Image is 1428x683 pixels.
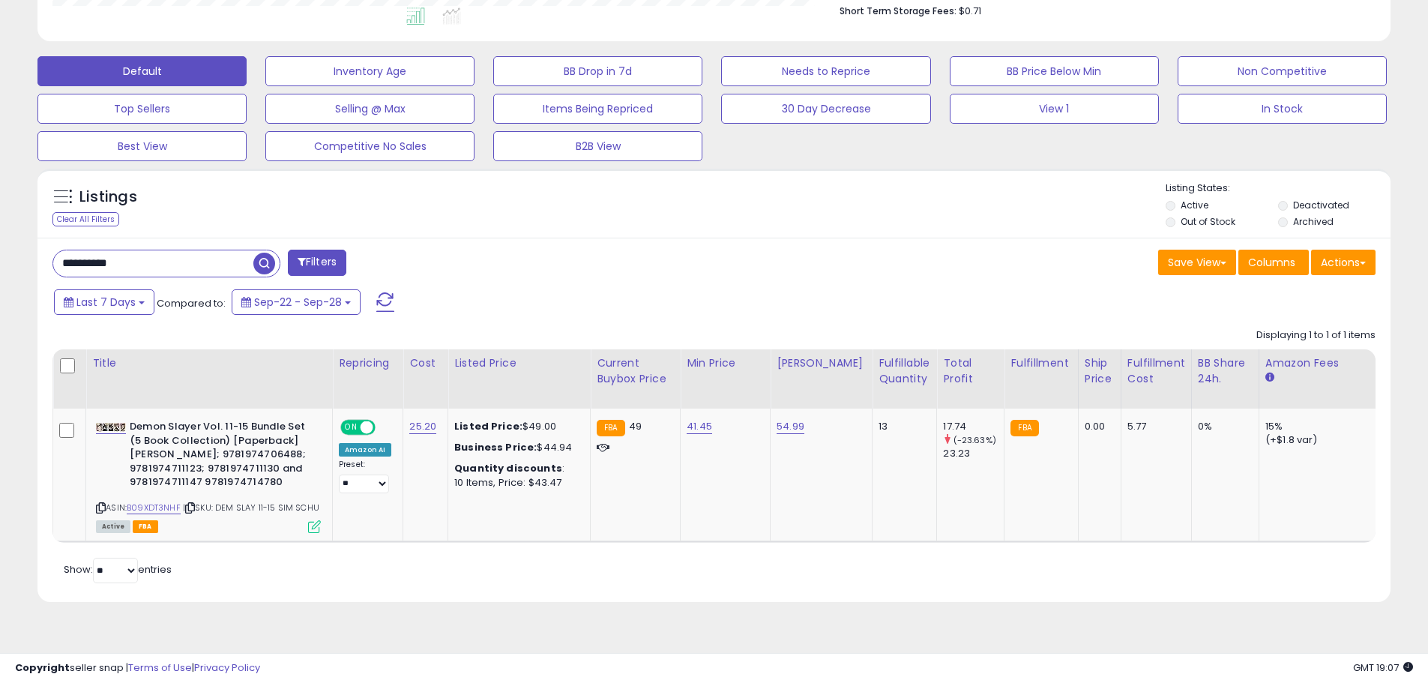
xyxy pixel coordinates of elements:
[339,443,391,457] div: Amazon AI
[64,562,172,577] span: Show: entries
[879,420,925,433] div: 13
[1010,355,1071,371] div: Fulfillment
[1010,420,1038,436] small: FBA
[687,419,712,434] a: 41.45
[1265,371,1274,385] small: Amazon Fees.
[454,420,579,433] div: $49.00
[1265,355,1395,371] div: Amazon Fees
[493,56,702,86] button: BB Drop in 7d
[454,461,562,475] b: Quantity discounts
[1311,250,1376,275] button: Actions
[1158,250,1236,275] button: Save View
[1166,181,1391,196] p: Listing States:
[777,355,866,371] div: [PERSON_NAME]
[133,520,158,533] span: FBA
[943,420,1004,433] div: 17.74
[454,462,579,475] div: :
[1198,355,1253,387] div: BB Share 24h.
[597,420,624,436] small: FBA
[37,56,247,86] button: Default
[840,4,956,17] b: Short Term Storage Fees:
[1127,420,1180,433] div: 5.77
[721,94,930,124] button: 30 Day Decrease
[409,419,436,434] a: 25.20
[54,289,154,315] button: Last 7 Days
[96,520,130,533] span: All listings currently available for purchase on Amazon
[1178,56,1387,86] button: Non Competitive
[265,131,475,161] button: Competitive No Sales
[1265,420,1390,433] div: 15%
[1248,255,1295,270] span: Columns
[950,94,1159,124] button: View 1
[1085,355,1115,387] div: Ship Price
[183,502,319,514] span: | SKU: DEM SLAY 11-15 SIM SCHU
[37,94,247,124] button: Top Sellers
[127,502,181,514] a: B09XDT3NHF
[1198,420,1247,433] div: 0%
[1265,433,1390,447] div: (+$1.8 var)
[339,460,391,493] div: Preset:
[232,289,361,315] button: Sep-22 - Sep-28
[454,476,579,490] div: 10 Items, Price: $43.47
[96,420,321,531] div: ASIN:
[493,94,702,124] button: Items Being Repriced
[953,434,996,446] small: (-23.63%)
[950,56,1159,86] button: BB Price Below Min
[92,355,326,371] div: Title
[52,212,119,226] div: Clear All Filters
[409,355,442,371] div: Cost
[37,131,247,161] button: Best View
[1085,420,1109,433] div: 0.00
[687,355,764,371] div: Min Price
[454,441,579,454] div: $44.94
[1127,355,1185,387] div: Fulfillment Cost
[265,94,475,124] button: Selling @ Max
[454,355,584,371] div: Listed Price
[342,421,361,434] span: ON
[1238,250,1309,275] button: Columns
[943,447,1004,460] div: 23.23
[130,420,312,493] b: Demon Slayer Vol. 11-15 Bundle Set (5 Book Collection) [Paperback] [PERSON_NAME]; 9781974706488; ...
[96,423,126,432] img: 41U86XGXG1L._SL40_.jpg
[454,440,537,454] b: Business Price:
[265,56,475,86] button: Inventory Age
[721,56,930,86] button: Needs to Reprice
[777,419,804,434] a: 54.99
[959,4,981,18] span: $0.71
[157,296,226,310] span: Compared to:
[493,131,702,161] button: B2B View
[1181,215,1235,228] label: Out of Stock
[288,250,346,276] button: Filters
[254,295,342,310] span: Sep-22 - Sep-28
[1178,94,1387,124] button: In Stock
[879,355,930,387] div: Fulfillable Quantity
[597,355,674,387] div: Current Buybox Price
[76,295,136,310] span: Last 7 Days
[1181,199,1208,211] label: Active
[79,187,137,208] h5: Listings
[629,419,642,433] span: 49
[454,419,522,433] b: Listed Price:
[1293,199,1349,211] label: Deactivated
[339,355,397,371] div: Repricing
[1256,328,1376,343] div: Displaying 1 to 1 of 1 items
[373,421,397,434] span: OFF
[1293,215,1334,228] label: Archived
[943,355,998,387] div: Total Profit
